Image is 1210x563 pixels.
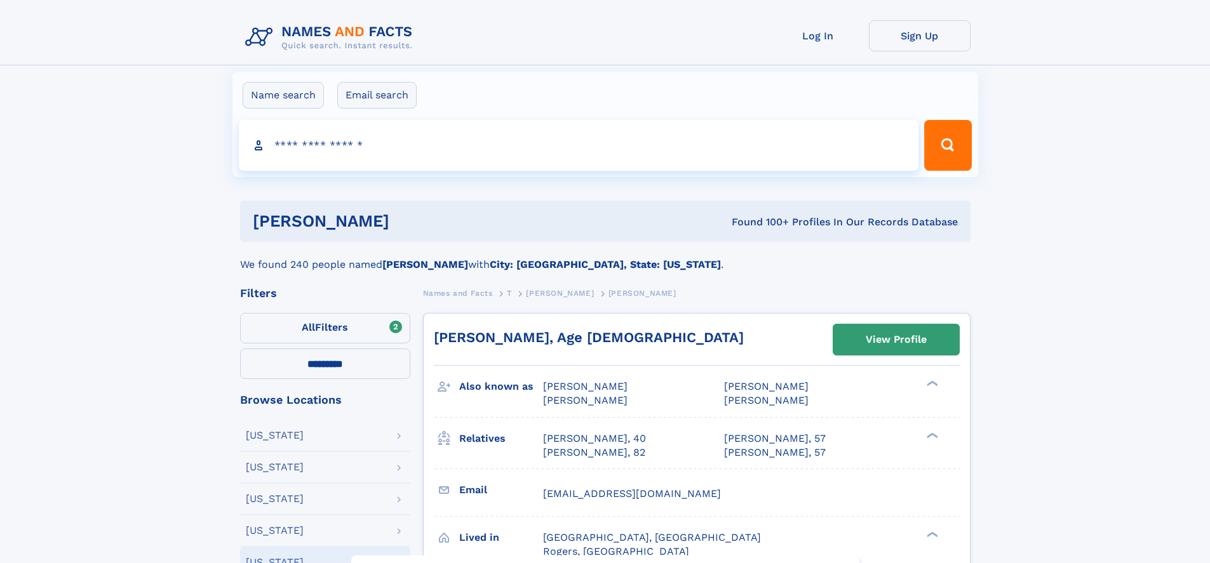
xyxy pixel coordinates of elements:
div: ❯ [924,380,939,388]
span: [PERSON_NAME] [724,394,809,406]
span: [PERSON_NAME] [724,380,809,392]
div: ❯ [924,431,939,439]
label: Filters [240,313,410,343]
label: Name search [243,82,324,109]
b: [PERSON_NAME] [382,258,468,270]
span: [PERSON_NAME] [526,289,594,298]
a: Log In [767,20,869,51]
div: View Profile [866,325,927,354]
div: ❯ [924,530,939,538]
div: [US_STATE] [246,462,304,472]
span: Rogers, [GEOGRAPHIC_DATA] [543,545,689,557]
span: [EMAIL_ADDRESS][DOMAIN_NAME] [543,487,721,500]
div: Filters [240,288,410,299]
h3: Also known as [459,376,543,397]
button: Search Button [924,120,971,171]
a: Sign Up [869,20,971,51]
b: City: [GEOGRAPHIC_DATA], State: [US_STATE] [490,258,721,270]
a: T [507,285,512,301]
h3: Relatives [459,428,543,449]
a: [PERSON_NAME], Age [DEMOGRAPHIC_DATA] [434,329,744,345]
div: [US_STATE] [246,430,304,440]
div: [US_STATE] [246,526,304,536]
span: T [507,289,512,298]
div: [US_STATE] [246,494,304,504]
img: Logo Names and Facts [240,20,423,55]
h3: Lived in [459,527,543,548]
label: Email search [337,82,417,109]
h3: Email [459,479,543,501]
a: [PERSON_NAME] [526,285,594,301]
div: We found 240 people named with . [240,242,971,272]
span: [PERSON_NAME] [543,380,628,392]
a: [PERSON_NAME], 40 [543,432,646,446]
span: [PERSON_NAME] [543,394,628,406]
h1: [PERSON_NAME] [253,213,561,229]
span: [GEOGRAPHIC_DATA], [GEOGRAPHIC_DATA] [543,531,761,543]
a: Names and Facts [423,285,493,301]
div: Browse Locations [240,394,410,406]
div: Found 100+ Profiles In Our Records Database [560,215,958,229]
a: [PERSON_NAME], 82 [543,446,645,460]
span: [PERSON_NAME] [608,289,676,298]
a: [PERSON_NAME], 57 [724,432,826,446]
a: [PERSON_NAME], 57 [724,446,826,460]
span: All [302,321,315,333]
a: View Profile [833,324,959,355]
input: search input [239,120,919,171]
